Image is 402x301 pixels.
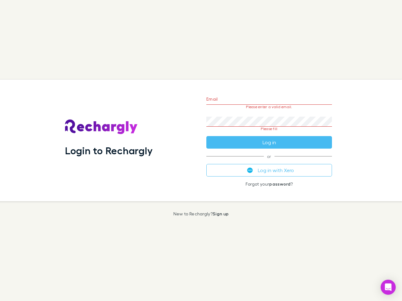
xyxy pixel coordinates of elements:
span: or [206,156,332,156]
a: password [269,181,291,187]
p: Please fill [206,127,332,131]
div: Open Intercom Messenger [381,280,396,295]
img: Xero's logo [247,167,253,173]
h1: Login to Rechargly [65,145,153,156]
button: Log in [206,136,332,149]
img: Rechargly's Logo [65,119,138,135]
p: New to Rechargly? [173,211,229,216]
button: Log in with Xero [206,164,332,177]
p: Forgot your ? [206,182,332,187]
a: Sign up [213,211,229,216]
p: Please enter a valid email. [206,105,332,109]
